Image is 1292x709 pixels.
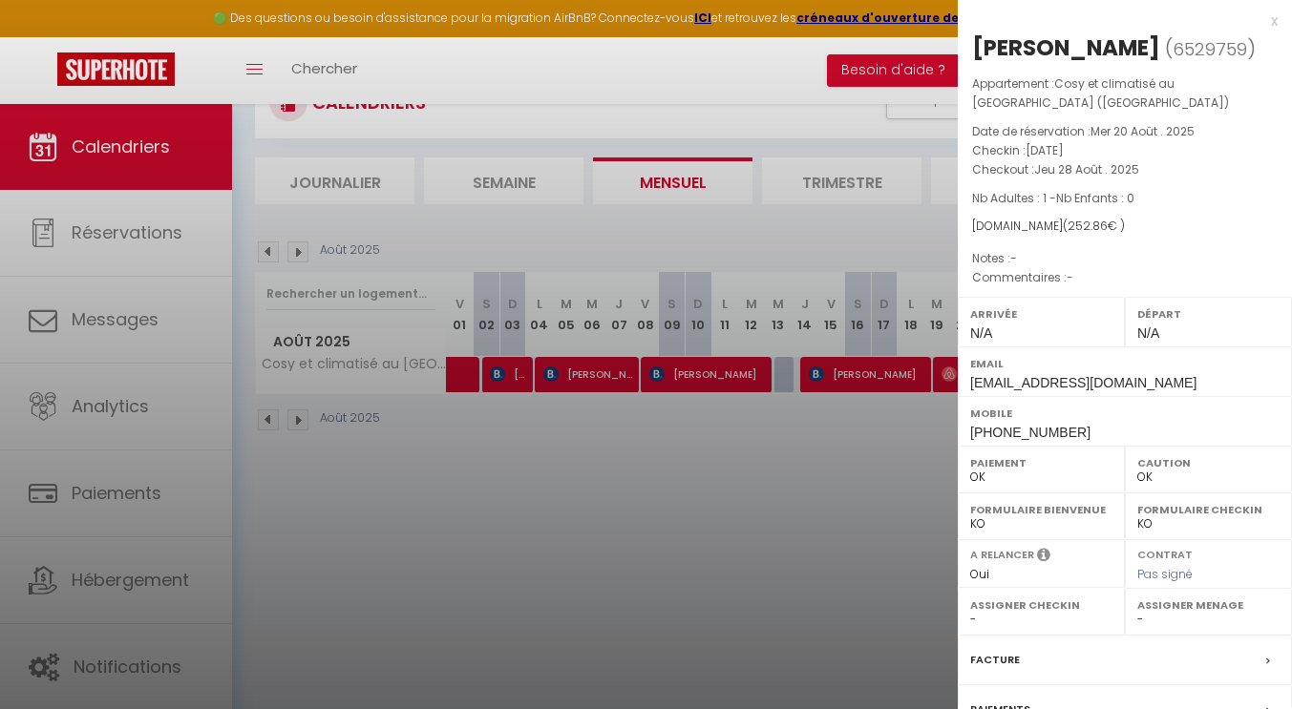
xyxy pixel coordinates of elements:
p: Notes : [972,249,1278,268]
label: Assigner Menage [1137,595,1280,615]
span: N/A [970,325,992,341]
label: Mobile [970,404,1280,423]
span: - [1010,250,1017,266]
span: 6529759 [1173,37,1247,61]
span: 252.86 [1068,218,1108,234]
span: Cosy et climatisé au [GEOGRAPHIC_DATA] ([GEOGRAPHIC_DATA]) [972,75,1229,111]
p: Checkin : [972,141,1278,160]
span: [EMAIL_ADDRESS][DOMAIN_NAME] [970,375,1197,390]
div: [DOMAIN_NAME] [972,218,1278,236]
label: Email [970,354,1280,373]
span: - [1067,269,1073,285]
label: Paiement [970,453,1112,472]
label: Facture [970,650,1020,670]
button: Ouvrir le widget de chat LiveChat [15,8,73,65]
label: Formulaire Bienvenue [970,500,1112,519]
label: Départ [1137,304,1280,323]
label: Contrat [1137,547,1193,559]
label: Arrivée [970,304,1112,323]
p: Date de réservation : [972,122,1278,141]
span: Nb Enfants : 0 [1056,190,1134,206]
span: ( ) [1165,35,1256,62]
div: [PERSON_NAME] [972,32,1160,63]
span: Pas signé [1137,566,1193,582]
span: Jeu 28 Août . 2025 [1034,161,1139,177]
span: N/A [1137,325,1159,341]
span: [PHONE_NUMBER] [970,425,1091,440]
span: ( € ) [1063,218,1125,234]
label: Caution [1137,453,1280,472]
label: Formulaire Checkin [1137,500,1280,519]
p: Checkout : [972,160,1278,179]
span: Mer 20 Août . 2025 [1091,123,1195,139]
p: Appartement : [972,74,1278,113]
p: Commentaires : [972,268,1278,287]
span: [DATE] [1026,142,1064,158]
div: x [958,10,1278,32]
span: Nb Adultes : 1 - [972,190,1134,206]
label: Assigner Checkin [970,595,1112,615]
label: A relancer [970,547,1034,563]
i: Sélectionner OUI si vous souhaiter envoyer les séquences de messages post-checkout [1037,547,1050,568]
